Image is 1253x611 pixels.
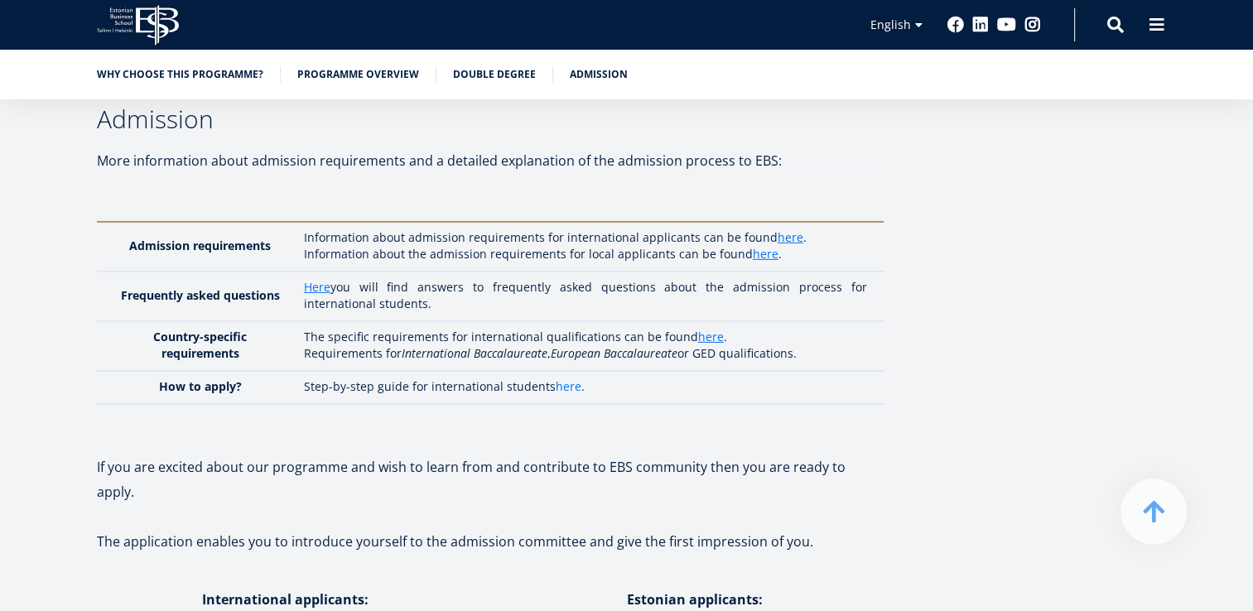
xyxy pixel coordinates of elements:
a: here [698,329,724,345]
strong: Estonian applicants: [627,590,763,609]
strong: Admission requirements [129,238,271,253]
a: here [778,229,803,246]
strong: Country-specific requirements [153,329,247,361]
a: Facebook [947,17,964,33]
strong: Frequently asked questions [121,287,280,303]
p: Information about the admission requirements for local applicants can be found . [304,246,867,262]
span: MA in International Management [19,230,183,245]
input: MA in International Management [4,231,15,242]
a: Double Degree [453,66,536,83]
a: Admission [570,66,628,83]
h3: Admission [97,107,884,132]
em: International Baccalaureate [402,345,547,361]
p: More information about admission requirements and a detailed explanation of the admission process... [97,148,884,173]
strong: International applicants: [202,590,369,609]
a: Why choose this programme? [97,66,263,83]
a: here [753,246,778,262]
a: Here [304,279,330,296]
p: Information about admission requirements for international applicants can be found . [304,229,867,246]
strong: How to apply? [159,378,242,394]
p: Requirements for , or GED qualifications. [304,345,867,362]
span: Last Name [393,1,446,16]
em: European Baccalaureate [551,345,677,361]
a: Youtube [997,17,1016,33]
a: Linkedin [972,17,989,33]
a: Instagram [1024,17,1041,33]
a: here [556,378,581,395]
p: Step-by-step guide for international students . [304,378,867,395]
p: The application enables you to introduce yourself to the admission committee and give the first i... [97,529,884,554]
td: you will find answers to frequently asked questions about the admission process for international... [296,272,884,321]
p: If you are excited about our programme and wish to learn from and contribute to EBS community the... [97,455,884,504]
p: The specific requirements for international qualifications can be found . [304,329,867,345]
a: Programme overview [297,66,419,83]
